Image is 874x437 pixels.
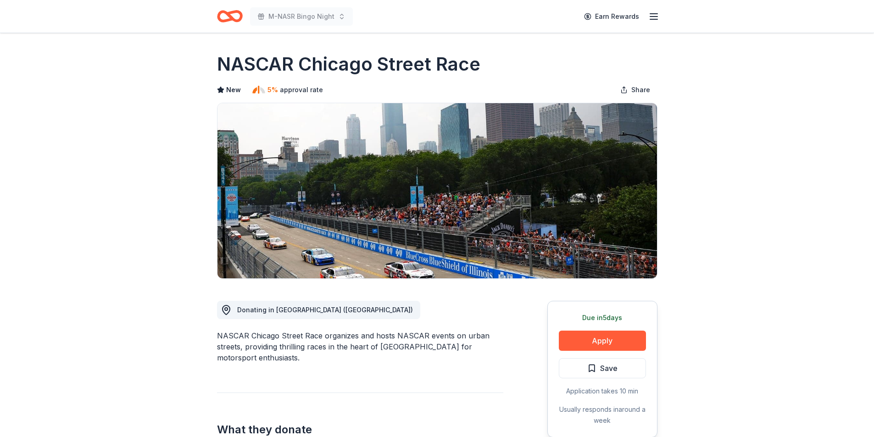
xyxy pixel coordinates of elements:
[613,81,657,99] button: Share
[226,84,241,95] span: New
[280,84,323,95] span: approval rate
[579,8,645,25] a: Earn Rewards
[559,386,646,397] div: Application takes 10 min
[559,312,646,323] div: Due in 5 days
[217,422,503,437] h2: What they donate
[250,7,353,26] button: M-NASR Bingo Night
[600,362,618,374] span: Save
[237,306,413,314] span: Donating in [GEOGRAPHIC_DATA] ([GEOGRAPHIC_DATA])
[267,84,278,95] span: 5%
[559,331,646,351] button: Apply
[559,358,646,378] button: Save
[559,404,646,426] div: Usually responds in around a week
[217,330,503,363] div: NASCAR Chicago Street Race organizes and hosts NASCAR events on urban streets, providing thrillin...
[217,51,480,77] h1: NASCAR Chicago Street Race
[217,103,657,278] img: Image for NASCAR Chicago Street Race
[631,84,650,95] span: Share
[217,6,243,27] a: Home
[268,11,334,22] span: M-NASR Bingo Night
